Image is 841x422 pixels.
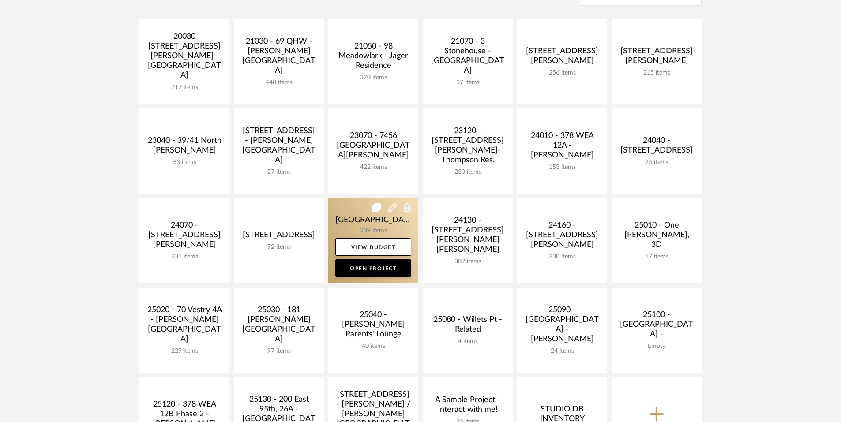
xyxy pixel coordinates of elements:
div: [STREET_ADDRESS] - [PERSON_NAME][GEOGRAPHIC_DATA] [241,126,317,168]
div: 25090 - [GEOGRAPHIC_DATA] - [PERSON_NAME] [524,305,600,347]
div: [STREET_ADDRESS][PERSON_NAME] [619,46,695,69]
div: [STREET_ADDRESS] [241,230,317,243]
div: 21070 - 3 Stonehouse - [GEOGRAPHIC_DATA] [430,37,506,79]
div: 25100 - [GEOGRAPHIC_DATA] - [619,310,695,343]
div: 717 items [146,84,222,91]
div: 25030 - 181 [PERSON_NAME][GEOGRAPHIC_DATA] [241,305,317,347]
div: 25080 - Willets Pt - Related [430,315,506,338]
div: 231 items [146,253,222,261]
div: 24160 - [STREET_ADDRESS][PERSON_NAME] [524,220,600,253]
div: 24 items [524,347,600,355]
div: 370 items [335,74,411,82]
div: 27 items [241,168,317,176]
div: 23070 - 7456 [GEOGRAPHIC_DATA][PERSON_NAME] [335,131,411,164]
div: 40 items [335,343,411,350]
div: 256 items [524,69,600,77]
div: 448 items [241,79,317,86]
div: 25 items [619,159,695,166]
div: 24040 - [STREET_ADDRESS] [619,136,695,159]
div: A Sample Project - interact with me! [430,395,506,418]
div: 25020 - 70 Vestry 4A - [PERSON_NAME][GEOGRAPHIC_DATA] [146,305,222,347]
div: 57 items [619,253,695,261]
div: 53 items [146,159,222,166]
div: 309 items [430,258,506,265]
div: 330 items [524,253,600,261]
a: View Budget [335,238,411,256]
div: Empty [619,343,695,350]
div: 4 items [430,338,506,345]
div: 97 items [241,347,317,355]
div: 229 items [146,347,222,355]
div: 72 items [241,243,317,251]
div: 230 items [430,168,506,176]
div: 21050 - 98 Meadowlark - Jager Residence [335,41,411,74]
div: 24130 - [STREET_ADDRESS][PERSON_NAME][PERSON_NAME] [430,216,506,258]
div: 24070 - [STREET_ADDRESS][PERSON_NAME] [146,220,222,253]
div: 25040 - [PERSON_NAME] Parents' Lounge [335,310,411,343]
div: 24010 - 378 WEA 12A - [PERSON_NAME] [524,131,600,164]
div: 20080 [STREET_ADDRESS][PERSON_NAME] - [GEOGRAPHIC_DATA] [146,32,222,84]
div: [STREET_ADDRESS][PERSON_NAME] [524,46,600,69]
div: 23120 - [STREET_ADDRESS][PERSON_NAME]-Thompson Res. [430,126,506,168]
div: 215 items [619,69,695,77]
div: 23040 - 39/41 North [PERSON_NAME] [146,136,222,159]
div: 25010 - One [PERSON_NAME], 3D [619,220,695,253]
a: Open Project [335,259,411,277]
div: 422 items [335,164,411,171]
div: 37 items [430,79,506,86]
div: 21030 - 69 QHW - [PERSON_NAME][GEOGRAPHIC_DATA] [241,37,317,79]
div: 153 items [524,164,600,171]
